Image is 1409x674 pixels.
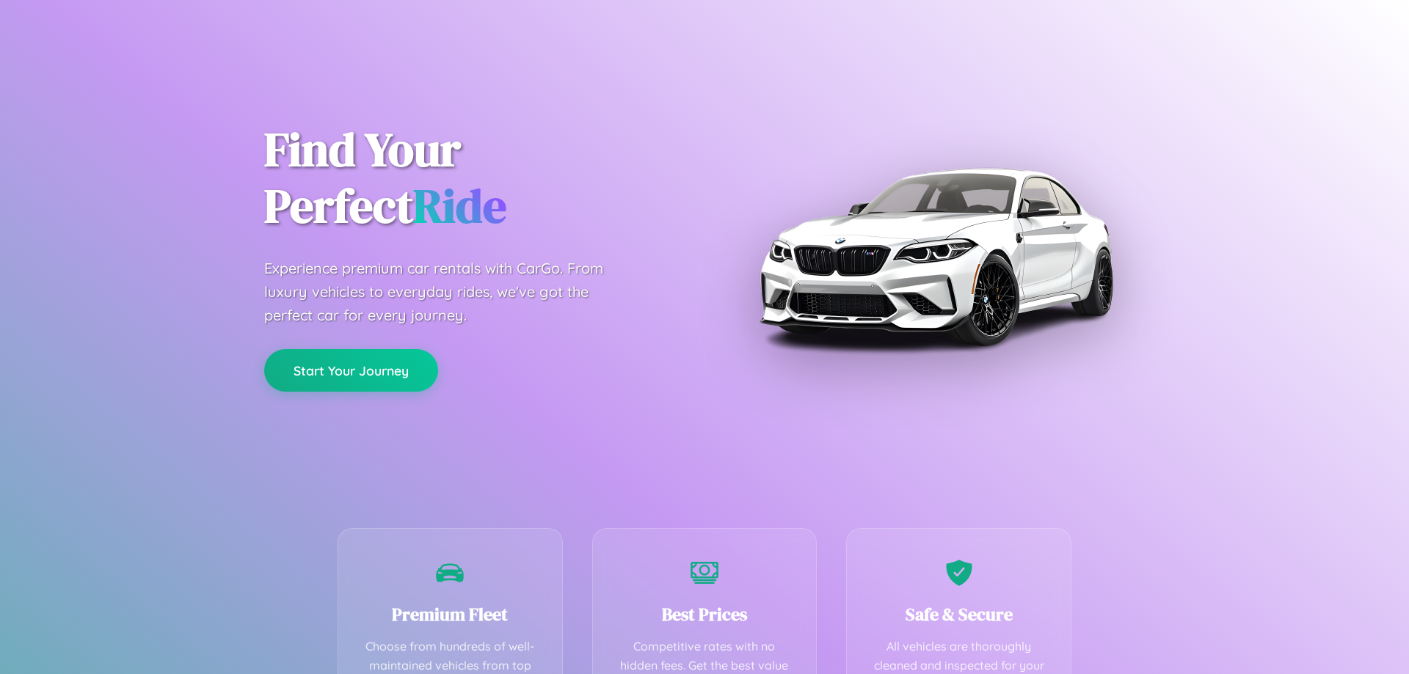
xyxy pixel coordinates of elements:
[264,257,631,327] p: Experience premium car rentals with CarGo. From luxury vehicles to everyday rides, we've got the ...
[615,602,795,626] h3: Best Prices
[264,349,438,392] button: Start Your Journey
[264,122,682,235] h1: Find Your Perfect
[360,602,540,626] h3: Premium Fleet
[413,174,506,238] span: Ride
[752,73,1119,440] img: Premium BMW car rental vehicle
[869,602,1049,626] h3: Safe & Secure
